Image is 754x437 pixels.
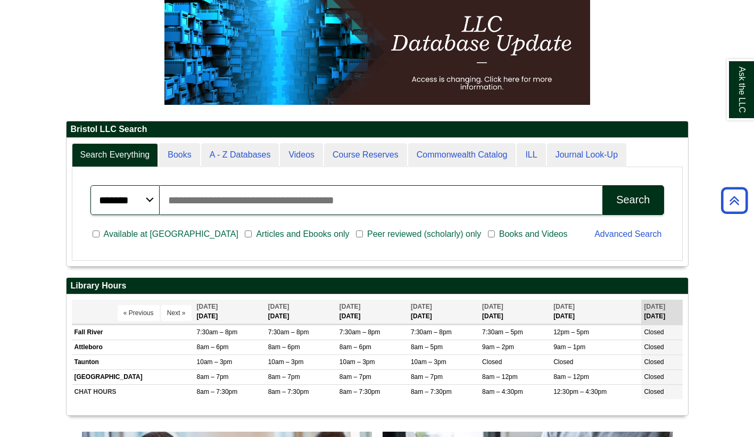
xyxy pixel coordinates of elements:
span: 8am – 7:30pm [411,388,452,395]
th: [DATE] [408,300,479,324]
span: 8am – 7:30pm [197,388,238,395]
span: Closed [644,388,664,395]
span: 9am – 2pm [482,343,514,351]
td: Attleboro [72,340,194,354]
th: [DATE] [551,300,641,324]
th: [DATE] [641,300,682,324]
span: [DATE] [553,303,575,310]
span: [DATE] [339,303,361,310]
a: Course Reserves [324,143,407,167]
a: Commonwealth Catalog [408,143,516,167]
span: [DATE] [268,303,289,310]
button: Search [602,185,664,215]
a: A - Z Databases [201,143,279,167]
span: 12pm – 5pm [553,328,589,336]
span: Closed [644,358,664,366]
span: 7:30am – 5pm [482,328,523,336]
span: 8am – 6pm [268,343,300,351]
td: Taunton [72,354,194,369]
span: 10am – 3pm [268,358,304,366]
span: 8am – 12pm [553,373,589,381]
div: Search [616,194,650,206]
button: Next » [161,305,192,321]
span: [DATE] [411,303,432,310]
span: 12:30pm – 4:30pm [553,388,607,395]
span: 7:30am – 8pm [268,328,309,336]
span: [DATE] [482,303,503,310]
span: [DATE] [197,303,218,310]
th: [DATE] [479,300,551,324]
span: 9am – 1pm [553,343,585,351]
a: Books [159,143,200,167]
span: 8am – 7pm [411,373,443,381]
button: « Previous [118,305,160,321]
a: Videos [280,143,323,167]
td: [GEOGRAPHIC_DATA] [72,370,194,385]
input: Available at [GEOGRAPHIC_DATA] [93,229,100,239]
span: 8am – 7pm [339,373,371,381]
a: Journal Look-Up [547,143,626,167]
input: Peer reviewed (scholarly) only [356,229,363,239]
span: 8am – 6pm [339,343,371,351]
span: 10am – 3pm [411,358,446,366]
span: Peer reviewed (scholarly) only [363,228,485,241]
span: Closed [644,373,664,381]
span: 8am – 6pm [197,343,229,351]
span: 7:30am – 8pm [411,328,452,336]
h2: Library Hours [67,278,688,294]
th: [DATE] [194,300,266,324]
span: 8am – 7:30pm [268,388,309,395]
span: 8am – 12pm [482,373,518,381]
a: Advanced Search [594,229,661,238]
a: ILL [517,143,545,167]
input: Articles and Ebooks only [245,229,252,239]
td: Fall River [72,325,194,340]
a: Search Everything [72,143,159,167]
span: Articles and Ebooks only [252,228,353,241]
span: 10am – 3pm [197,358,233,366]
span: 10am – 3pm [339,358,375,366]
span: Closed [553,358,573,366]
th: [DATE] [337,300,408,324]
span: 8am – 7pm [197,373,229,381]
span: Books and Videos [495,228,572,241]
span: Closed [644,343,664,351]
span: 7:30am – 8pm [197,328,238,336]
span: 8am – 7:30pm [339,388,380,395]
span: Available at [GEOGRAPHIC_DATA] [100,228,243,241]
span: 7:30am – 8pm [339,328,380,336]
span: 8am – 4:30pm [482,388,523,395]
span: Closed [482,358,502,366]
span: 8am – 5pm [411,343,443,351]
h2: Bristol LLC Search [67,121,688,138]
a: Back to Top [717,193,751,208]
span: 8am – 7pm [268,373,300,381]
th: [DATE] [266,300,337,324]
span: [DATE] [644,303,665,310]
input: Books and Videos [488,229,495,239]
span: Closed [644,328,664,336]
td: CHAT HOURS [72,385,194,400]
